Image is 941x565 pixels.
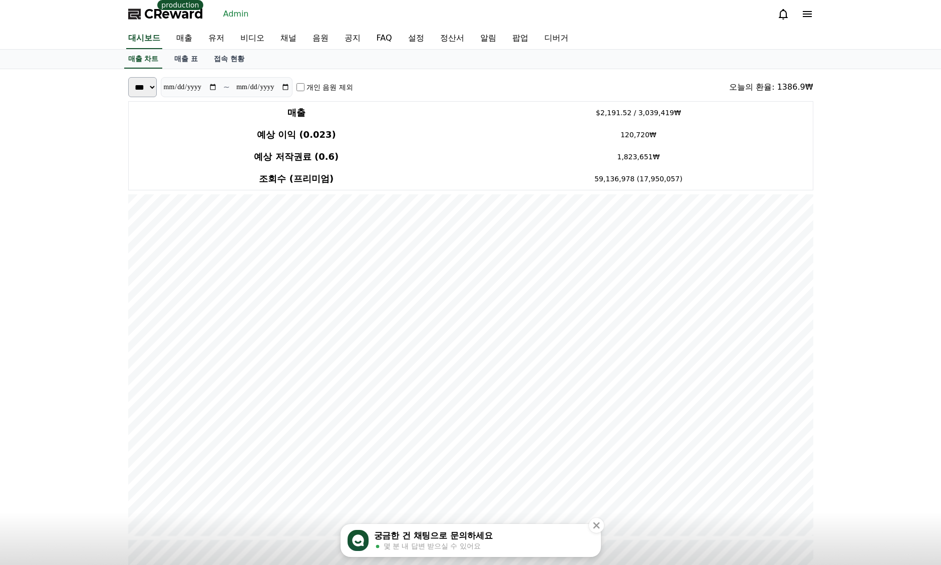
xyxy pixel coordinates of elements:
[219,6,253,22] a: Admin
[133,128,461,142] h4: 예상 이익 (0.023)
[3,537,315,562] a: 홈
[306,82,353,92] label: 개인 음원 제외
[272,28,304,49] a: 채널
[776,552,789,560] span: 설정
[223,81,230,93] p: ~
[729,81,813,93] div: 오늘의 환율: 1386.9₩
[128,6,203,22] a: CReward
[472,28,504,49] a: 알림
[144,6,203,22] span: CReward
[536,28,576,49] a: 디버거
[166,50,206,69] a: 매출 표
[369,28,400,49] a: FAQ
[156,552,162,560] span: 홈
[315,537,626,562] a: 대화
[626,537,938,562] a: 설정
[464,124,813,146] td: 120,720₩
[504,28,536,49] a: 팝업
[464,168,813,190] td: 59,136,978 (17,950,057)
[464,102,813,124] td: $2,191.52 / 3,039,419₩
[304,28,337,49] a: 음원
[206,50,252,69] a: 접속 현황
[133,106,461,120] h4: 매출
[464,146,813,168] td: 1,823,651₩
[168,28,200,49] a: 매출
[464,552,477,561] span: 대화
[400,28,432,49] a: 설정
[432,28,472,49] a: 정산서
[337,28,369,49] a: 공지
[124,50,163,69] a: 매출 차트
[133,172,461,186] h4: 조회수 (프리미엄)
[133,150,461,164] h4: 예상 저작권료 (0.6)
[232,28,272,49] a: 비디오
[200,28,232,49] a: 유저
[126,28,162,49] a: 대시보드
